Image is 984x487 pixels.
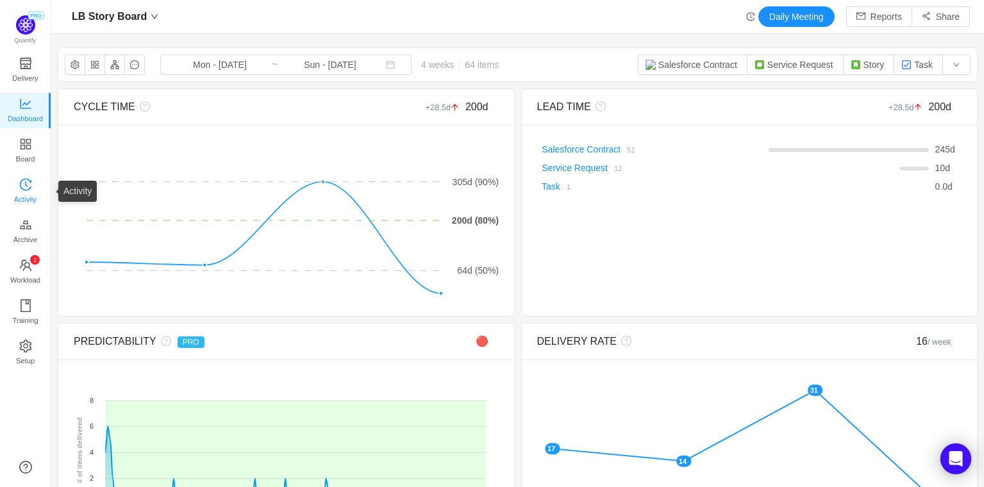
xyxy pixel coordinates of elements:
img: 13686 [646,60,656,70]
small: +28.5d [426,103,465,112]
span: Quantify [15,37,37,44]
i: icon: down [151,13,158,21]
a: Salesforce Contract [542,144,621,154]
a: Dashboard [19,98,32,124]
button: Task [894,54,943,75]
i: icon: line-chart [19,97,32,110]
span: 200d [465,101,488,112]
i: icon: calendar [386,60,395,69]
span: 64 items [465,60,499,70]
i: icon: question-circle [617,336,631,346]
span: Dashboard [8,106,43,131]
tspan: 4 [90,449,94,456]
span: d [935,144,955,154]
small: +28.5d [888,103,928,112]
i: icon: appstore [19,138,32,151]
button: icon: share-altShare [912,6,970,27]
button: icon: down [942,54,971,75]
a: Training [19,300,32,326]
small: 51 [627,146,635,154]
a: Board [19,138,32,164]
span: 16 [916,336,951,347]
div: DELIVERY RATE [537,334,856,349]
i: icon: gold [19,219,32,231]
span: LB Story Board [72,6,147,27]
i: icon: question-circle [135,101,150,111]
span: LEAD TIME [537,101,591,112]
a: 51 [621,144,635,154]
img: issue-type-icons [755,60,765,70]
button: icon: setting [65,54,85,75]
button: Daily Meeting [758,6,835,27]
span: PRO [28,12,44,20]
small: 12 [614,165,622,172]
span: 200d [928,101,951,112]
i: icon: book [19,299,32,312]
a: icon: question-circle [19,461,32,474]
a: icon: teamWorkload [19,260,32,285]
span: 245 [935,144,950,154]
span: d [935,181,953,192]
button: Salesforce Contract [638,54,747,75]
button: Service Request [747,54,844,75]
i: icon: setting [19,340,32,352]
span: Training [12,308,38,333]
small: 1 [567,183,571,191]
a: Activity [19,179,32,204]
button: icon: appstore [85,54,105,75]
span: PRO [178,336,204,348]
small: / week [928,337,951,347]
i: icon: question-circle [591,101,606,111]
span: CYCLE TIME [74,101,135,112]
span: Workload [10,267,40,293]
img: 10318 [901,60,912,70]
a: Archive [19,219,32,245]
button: icon: message [124,54,145,75]
a: Delivery [19,58,32,83]
span: Archive [13,227,37,252]
span: Setup [16,348,35,374]
span: 4 weeks [412,60,508,70]
a: Setup [19,340,32,366]
span: Activity [14,186,37,212]
sup: 2 [30,255,40,265]
i: icon: arrow-up [914,103,922,111]
i: icon: shop [19,57,32,70]
a: Service Request [542,163,608,173]
tspan: 2 [90,475,94,483]
text: # of items delivered [76,418,84,484]
a: 1 [560,181,571,192]
div: Open Intercom Messenger [940,443,971,474]
span: 10 [935,163,946,173]
div: PREDICTABILITY [74,334,392,349]
img: 10315 [851,60,861,70]
span: d [935,163,950,173]
a: 12 [608,163,622,173]
span: Delivery [12,65,38,91]
input: End date [278,58,382,72]
i: icon: arrow-up [451,103,459,111]
button: icon: mailReports [846,6,912,27]
i: icon: question-circle [156,336,171,346]
tspan: 6 [90,423,94,431]
tspan: 8 [90,397,94,404]
button: icon: apartment [104,54,125,75]
a: Task [542,181,560,192]
p: 2 [33,255,36,265]
img: Quantify [16,15,35,35]
i: icon: team [19,259,32,272]
span: 0.0 [935,181,947,192]
span: 🔴 [476,336,488,347]
span: Board [16,146,35,172]
button: Story [843,54,895,75]
i: icon: history [19,178,32,191]
input: Start date [168,58,272,72]
i: icon: history [746,12,755,21]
